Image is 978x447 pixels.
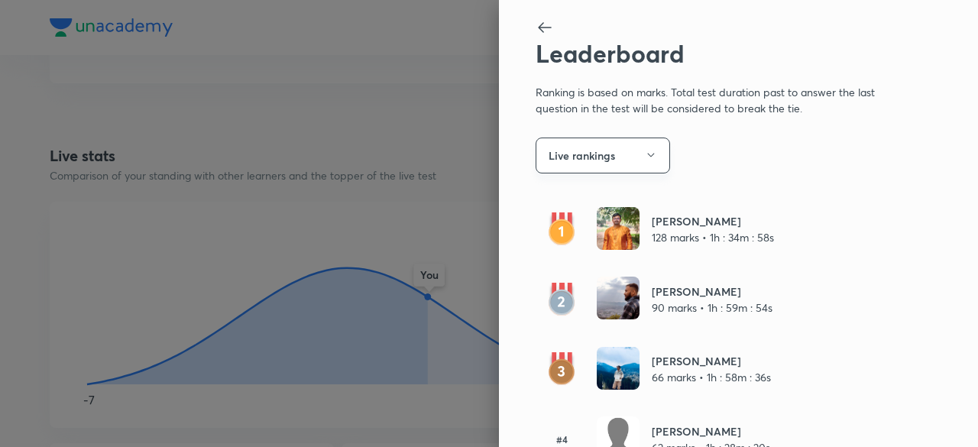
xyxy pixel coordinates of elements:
img: Avatar [597,207,640,250]
h6: [PERSON_NAME] [652,423,770,439]
p: 90 marks • 1h : 59m : 54s [652,300,772,316]
h2: Leaderboard [536,39,890,68]
img: rank3.svg [536,352,588,386]
img: Avatar [597,277,640,319]
p: Ranking is based on marks. Total test duration past to answer the last question in the test will ... [536,69,890,119]
p: 66 marks • 1h : 58m : 36s [652,369,771,385]
img: rank2.svg [536,283,588,316]
h6: [PERSON_NAME] [652,213,774,229]
img: rank1.svg [536,212,588,246]
button: Live rankings [536,138,670,173]
h6: #4 [536,432,588,446]
img: Avatar [597,347,640,390]
h6: [PERSON_NAME] [652,283,772,300]
p: 128 marks • 1h : 34m : 58s [652,229,774,245]
h6: [PERSON_NAME] [652,353,771,369]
